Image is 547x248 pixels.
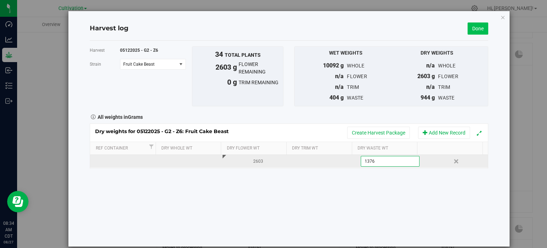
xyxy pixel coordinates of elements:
span: n/a [335,83,344,90]
span: 0 g [192,77,239,87]
span: 404 g [329,94,344,101]
span: flower [438,74,458,79]
span: waste [438,95,454,101]
span: trim remaining [239,79,283,86]
span: Dry weights for 05122025 - G2 - Z6: Fruit Cake Beast [95,128,236,135]
a: Filter [147,142,156,151]
button: Add New Record [418,127,470,139]
span: whole [347,63,364,69]
span: 10092 g [323,62,344,69]
a: Ref Container [96,146,147,151]
span: 34 [215,50,223,59]
a: Dry Trim Wt [292,146,349,151]
iframe: Resource center [7,191,28,212]
span: Harvest [90,48,105,53]
span: total plants [225,52,261,58]
button: Expand [474,128,484,138]
span: 05122025 - G2 - Z6 [120,48,158,53]
span: n/a [426,62,435,69]
a: Dry Whole Wt [161,146,218,151]
div: 2603 [228,158,288,165]
span: waste [347,95,363,101]
span: n/a [426,83,435,90]
span: Strain [90,62,101,67]
span: flower [347,74,367,79]
span: Dry Weights [421,50,453,56]
span: n/a [335,73,344,80]
span: 2603 g [192,62,239,77]
span: whole [438,63,455,69]
span: 944 g [421,94,435,101]
span: trim [438,84,450,90]
a: Done [468,22,488,35]
span: flower remaining [239,61,283,76]
span: Fruit Cake Beast [123,62,172,67]
h4: Harvest log [90,24,129,33]
button: Create Harvest Package [347,127,410,139]
span: Grams [128,114,143,120]
span: select [177,59,186,69]
span: Wet Weights [329,50,363,56]
a: Dry Flower Wt [227,146,284,151]
a: Dry Waste Wt [358,146,415,151]
strong: All weights in [98,112,143,121]
a: Delete [452,157,462,166]
span: 2603 g [417,73,435,80]
span: trim [347,84,359,90]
